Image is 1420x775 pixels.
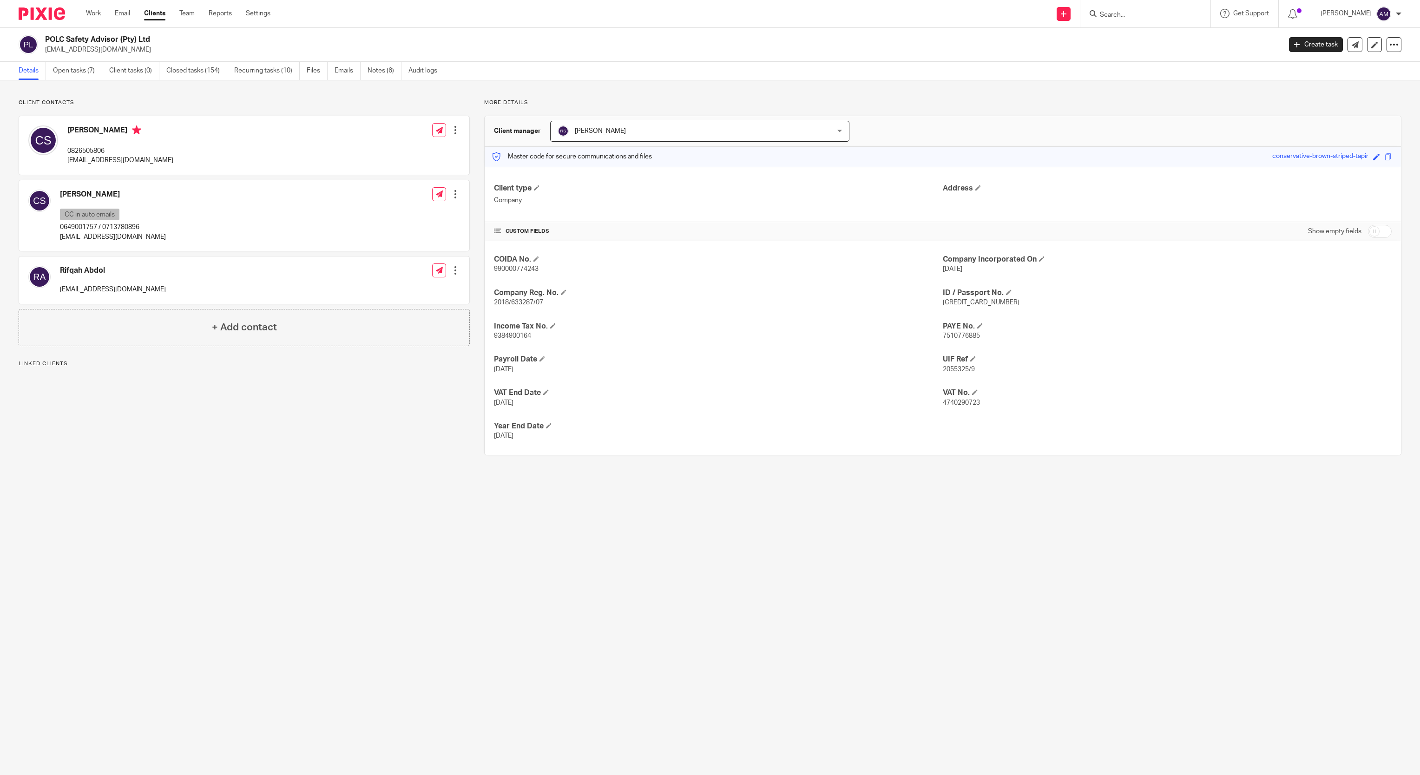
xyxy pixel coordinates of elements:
[492,152,652,161] p: Master code for secure communications and files
[494,355,943,364] h4: Payroll Date
[109,62,159,80] a: Client tasks (0)
[67,156,173,165] p: [EMAIL_ADDRESS][DOMAIN_NAME]
[494,400,513,406] span: [DATE]
[1308,227,1361,236] label: Show empty fields
[494,322,943,331] h4: Income Tax No.
[60,223,166,232] p: 0649001757 / 0713780896
[943,333,980,339] span: 7510776885
[494,433,513,439] span: [DATE]
[19,62,46,80] a: Details
[484,99,1401,106] p: More details
[943,355,1392,364] h4: UIF Ref
[1321,9,1372,18] p: [PERSON_NAME]
[234,62,300,80] a: Recurring tasks (10)
[67,125,173,137] h4: [PERSON_NAME]
[494,366,513,373] span: [DATE]
[943,184,1392,193] h4: Address
[943,400,980,406] span: 4740290723
[494,299,543,306] span: 2018/633287/07
[60,209,119,220] p: CC in auto emails
[166,62,227,80] a: Closed tasks (154)
[943,255,1392,264] h4: Company Incorporated On
[575,128,626,134] span: [PERSON_NAME]
[335,62,361,80] a: Emails
[494,333,531,339] span: 9384900164
[60,266,166,276] h4: Rifqah Abdol
[45,45,1275,54] p: [EMAIL_ADDRESS][DOMAIN_NAME]
[943,322,1392,331] h4: PAYE No.
[60,285,166,294] p: [EMAIL_ADDRESS][DOMAIN_NAME]
[307,62,328,80] a: Files
[86,9,101,18] a: Work
[494,126,541,136] h3: Client manager
[212,320,277,335] h4: + Add contact
[60,190,166,199] h4: [PERSON_NAME]
[19,7,65,20] img: Pixie
[943,366,975,373] span: 2055325/9
[1099,11,1183,20] input: Search
[115,9,130,18] a: Email
[943,299,1019,306] span: [CREDIT_CARD_NUMBER]
[558,125,569,137] img: svg%3E
[494,255,943,264] h4: COIDA No.
[943,288,1392,298] h4: ID / Passport No.
[1376,7,1391,21] img: svg%3E
[53,62,102,80] a: Open tasks (7)
[67,146,173,156] p: 0826505806
[494,266,539,272] span: 990000774243
[494,288,943,298] h4: Company Reg. No.
[1233,10,1269,17] span: Get Support
[943,266,962,272] span: [DATE]
[494,388,943,398] h4: VAT End Date
[209,9,232,18] a: Reports
[19,35,38,54] img: svg%3E
[45,35,1029,45] h2: POLC Safety Advisor (Pty) Ltd
[368,62,401,80] a: Notes (6)
[144,9,165,18] a: Clients
[246,9,270,18] a: Settings
[28,125,58,155] img: svg%3E
[494,421,943,431] h4: Year End Date
[19,99,470,106] p: Client contacts
[28,190,51,212] img: svg%3E
[1289,37,1343,52] a: Create task
[943,388,1392,398] h4: VAT No.
[132,125,141,135] i: Primary
[179,9,195,18] a: Team
[28,266,51,288] img: svg%3E
[1272,151,1368,162] div: conservative-brown-striped-tapir
[19,360,470,368] p: Linked clients
[60,232,166,242] p: [EMAIL_ADDRESS][DOMAIN_NAME]
[408,62,444,80] a: Audit logs
[494,184,943,193] h4: Client type
[494,228,943,235] h4: CUSTOM FIELDS
[494,196,943,205] p: Company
